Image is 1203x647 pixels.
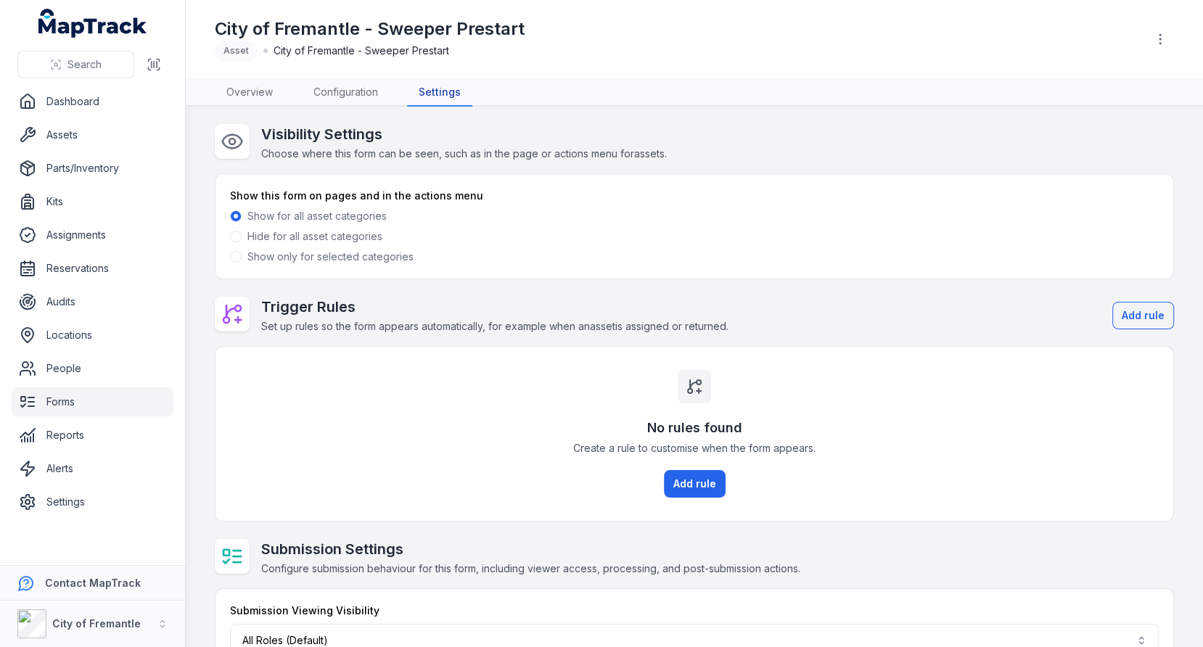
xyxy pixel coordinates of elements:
a: Forms [12,387,173,416]
label: Show only for selected categories [247,250,414,264]
label: Hide for all asset categories [247,229,382,244]
a: Reservations [12,254,173,283]
strong: Contact MapTrack [45,577,141,589]
button: Search [17,51,134,78]
a: Kits [12,187,173,216]
h3: No rules found [647,418,742,438]
a: Audits [12,287,173,316]
span: Create a rule to customise when the form appears. [573,441,816,456]
a: Alerts [12,454,173,483]
a: Settings [407,79,472,107]
label: Show this form on pages and in the actions menu [230,189,483,203]
a: Reports [12,421,173,450]
span: Choose where this form can be seen, such as in the page or actions menu for assets . [261,147,667,160]
button: Add rule [664,470,726,498]
h1: City of Fremantle - Sweeper Prestart [215,17,525,41]
span: City of Fremantle - Sweeper Prestart [274,44,449,58]
h2: Submission Settings [261,539,800,559]
a: Locations [12,321,173,350]
h2: Visibility Settings [261,124,667,144]
button: Add rule [1112,302,1174,329]
a: Settings [12,487,173,516]
strong: City of Fremantle [52,617,141,630]
a: Assignments [12,221,173,250]
div: Asset [215,41,258,61]
h2: Trigger Rules [261,297,728,317]
span: Configure submission behaviour for this form, including viewer access, processing, and post-submi... [261,562,800,574]
span: Set up rules so the form appears automatically, for example when an asset is assigned or returned. [261,320,728,332]
span: Search [67,57,102,72]
label: Submission Viewing Visibility [230,603,379,618]
a: Assets [12,120,173,149]
label: Show for all asset categories [247,209,387,223]
a: MapTrack [38,9,147,38]
a: Configuration [302,79,390,107]
a: People [12,354,173,383]
a: Dashboard [12,87,173,116]
a: Parts/Inventory [12,154,173,183]
a: Overview [215,79,284,107]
